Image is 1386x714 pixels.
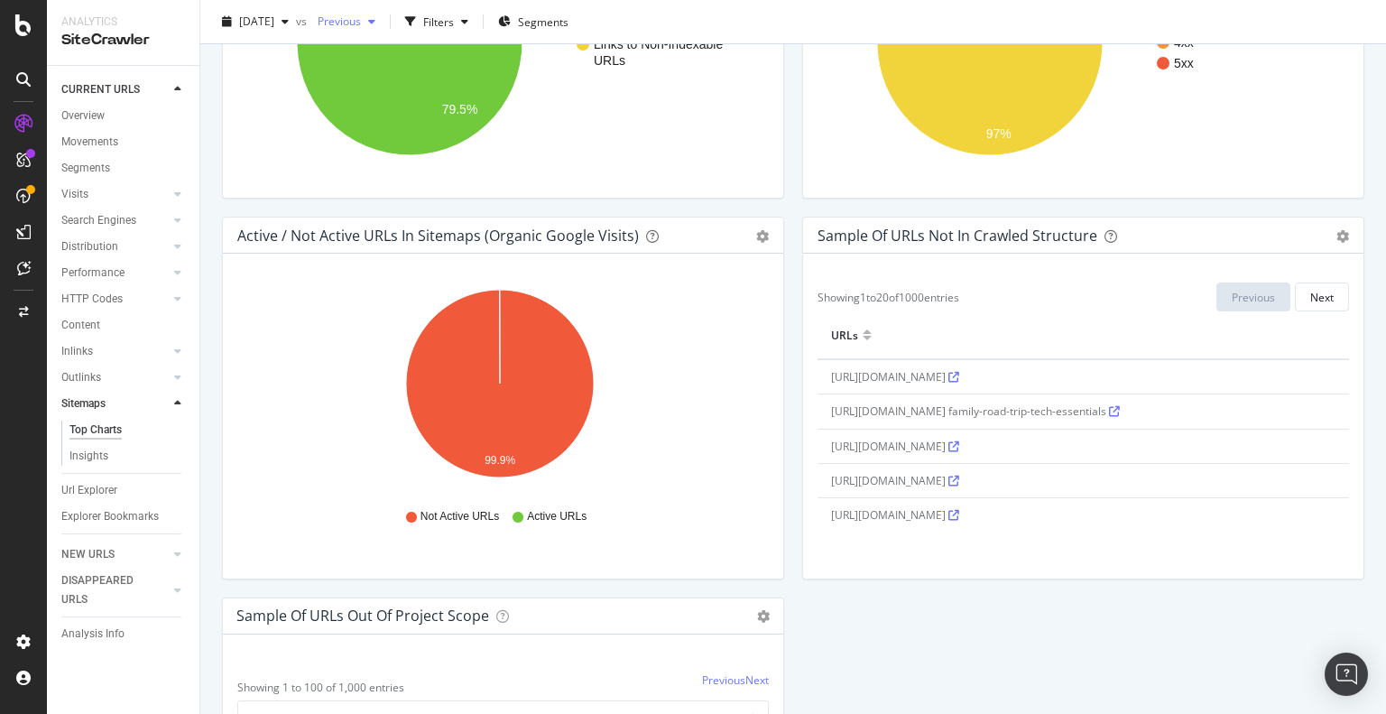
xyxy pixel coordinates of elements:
[61,507,159,526] div: Explorer Bookmarks
[61,507,187,526] a: Explorer Bookmarks
[61,481,117,500] div: Url Explorer
[69,421,122,440] div: Top Charts
[518,14,568,29] span: Segments
[61,30,185,51] div: SiteCrawler
[61,290,123,309] div: HTTP Codes
[61,80,140,99] div: CURRENT URLS
[831,439,959,454] span: [URL][DOMAIN_NAME]
[1174,35,1194,50] text: 4xx
[61,316,187,335] a: Content
[702,672,745,688] a: Previous
[61,571,169,609] a: DISAPPEARED URLS
[310,7,383,36] button: Previous
[831,320,858,349] div: URLs
[239,14,274,29] span: 2025 Aug. 5th
[61,545,115,564] div: NEW URLS
[237,672,404,695] div: Showing 1 to 100 of 1,000 entries
[236,604,489,628] h4: Sample of URLs out of Project Scope
[61,571,152,609] div: DISAPPEARED URLS
[69,421,187,440] a: Top Charts
[818,290,959,305] span: Showing 1 to 20 of 1000 entries
[61,133,187,152] a: Movements
[986,127,1012,142] text: 97%
[310,14,361,29] span: Previous
[61,545,169,564] a: NEW URLS
[237,227,639,245] div: Active / Not Active URLs in Sitemaps (Organic Google Visits)
[831,507,959,523] span: [URL][DOMAIN_NAME]
[61,316,100,335] div: Content
[745,672,769,688] a: Next
[485,454,515,467] text: 99.9%
[61,107,187,125] a: Overview
[948,439,959,454] a: Visit URL on website
[1310,290,1334,305] div: Next
[61,394,106,413] div: Sitemaps
[831,403,1120,419] span: [URL][DOMAIN_NAME] family-road-trip-tech-essentials
[948,369,959,385] a: Visit URL on website
[61,211,136,230] div: Search Engines
[61,264,169,283] a: Performance
[61,159,110,178] div: Segments
[948,473,959,488] a: Visit URL on website
[1216,283,1290,311] button: Previous
[491,7,576,36] button: Segments
[61,625,125,644] div: Analysis Info
[818,227,1097,245] div: Sample of URLs Not in Crawled Structure
[61,211,169,230] a: Search Engines
[756,230,769,243] div: gear
[237,283,762,492] svg: A chart.
[831,473,959,488] span: [URL][DOMAIN_NAME]
[1109,403,1120,419] a: Visit URL on website
[61,342,169,361] a: Inlinks
[423,14,454,29] div: Filters
[61,264,125,283] div: Performance
[594,53,625,68] text: URLs
[61,80,169,99] a: CURRENT URLS
[69,447,108,466] div: Insights
[398,7,476,36] button: Filters
[61,290,169,309] a: HTTP Codes
[61,481,187,500] a: Url Explorer
[61,368,169,387] a: Outlinks
[1325,653,1368,696] div: Open Intercom Messenger
[61,107,105,125] div: Overview
[61,368,101,387] div: Outlinks
[61,237,169,256] a: Distribution
[61,14,185,30] div: Analytics
[61,185,169,204] a: Visits
[296,14,310,29] span: vs
[831,369,959,385] span: [URL][DOMAIN_NAME]
[1295,283,1349,311] button: Next
[69,447,187,466] a: Insights
[61,185,88,204] div: Visits
[215,7,296,36] button: [DATE]
[61,159,187,178] a: Segments
[527,509,587,524] span: Active URLs
[948,507,959,523] a: Visit URL on website
[1174,56,1194,70] text: 5xx
[61,237,118,256] div: Distribution
[61,394,169,413] a: Sitemaps
[61,625,187,644] a: Analysis Info
[61,133,118,152] div: Movements
[757,610,770,623] i: Options
[594,37,723,51] text: Links to Non-Indexable
[420,509,499,524] span: Not Active URLs
[1232,290,1275,305] div: Previous
[442,102,478,116] text: 79.5%
[1336,230,1349,243] div: gear
[61,342,93,361] div: Inlinks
